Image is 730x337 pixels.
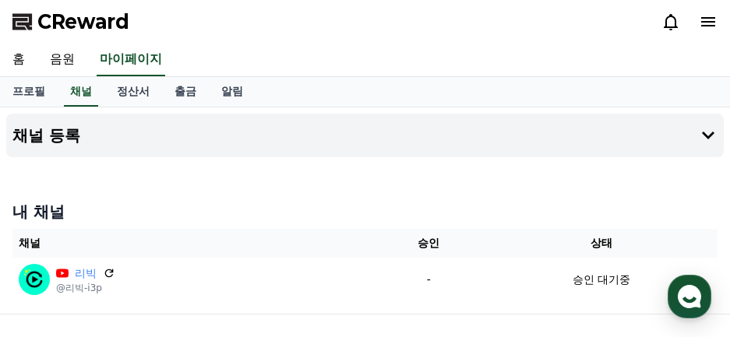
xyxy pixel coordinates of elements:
[5,208,103,247] a: 홈
[6,114,724,157] button: 채널 등록
[485,229,718,258] th: 상태
[209,77,256,107] a: 알림
[64,77,98,107] a: 채널
[97,44,165,76] a: 마이페이지
[372,229,485,258] th: 승인
[379,272,479,288] p: -
[573,272,630,288] p: 승인 대기중
[241,231,259,244] span: 설정
[56,282,115,294] p: @리빅-i3p
[104,77,162,107] a: 정산서
[103,208,201,247] a: 대화
[12,201,718,223] h4: 내 채널
[37,44,87,76] a: 음원
[19,264,50,295] img: 리빅
[12,229,372,258] th: 채널
[12,9,129,34] a: CReward
[12,127,80,144] h4: 채널 등록
[201,208,299,247] a: 설정
[49,231,58,244] span: 홈
[143,232,161,244] span: 대화
[162,77,209,107] a: 출금
[75,265,97,282] a: 리빅
[37,9,129,34] span: CReward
